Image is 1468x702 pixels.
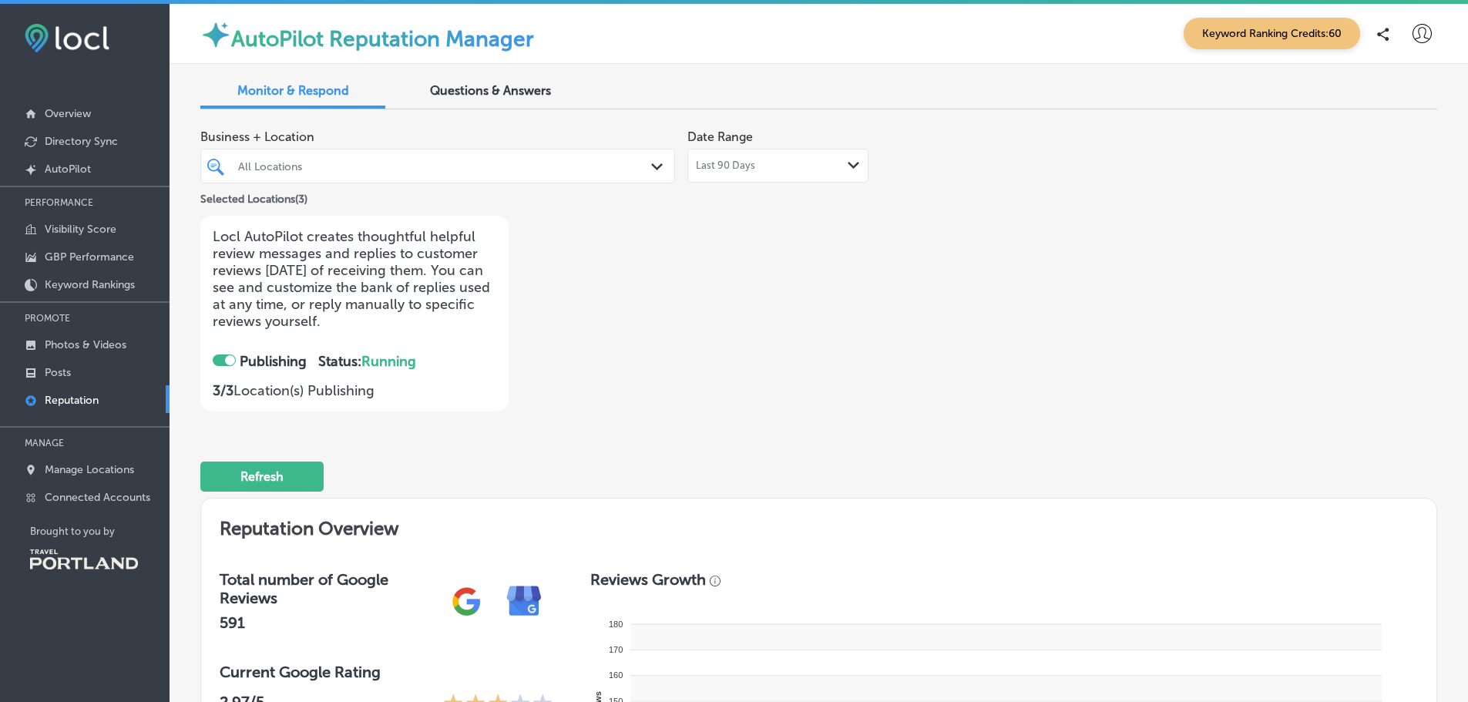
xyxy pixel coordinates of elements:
h3: Total number of Google Reviews [220,570,438,607]
strong: Publishing [240,353,307,370]
p: Brought to you by [30,526,170,537]
p: Connected Accounts [45,491,150,504]
h3: Reviews Growth [590,570,706,589]
p: Selected Locations ( 3 ) [200,186,307,206]
span: Keyword Ranking Credits: 60 [1184,18,1360,49]
p: Photos & Videos [45,338,126,351]
h3: Current Google Rating [220,663,553,681]
span: Last 90 Days [696,160,755,172]
p: Directory Sync [45,135,118,148]
strong: Status: [318,353,416,370]
span: Business + Location [200,129,675,144]
span: Questions & Answers [430,83,551,98]
p: Location(s) Publishing [213,382,496,399]
tspan: 170 [609,645,623,654]
p: Manage Locations [45,463,134,476]
strong: 3 / 3 [213,382,233,399]
h2: Reputation Overview [201,499,1436,552]
p: Visibility Score [45,223,116,236]
label: AutoPilot Reputation Manager [231,26,534,52]
p: AutoPilot [45,163,91,176]
p: Keyword Rankings [45,278,135,291]
label: Date Range [687,129,753,144]
img: autopilot-icon [200,19,231,50]
p: GBP Performance [45,250,134,264]
p: Reputation [45,394,99,407]
p: Posts [45,366,71,379]
img: Travel Portland [30,549,138,569]
p: Overview [45,107,91,120]
span: Running [361,353,416,370]
img: gPZS+5FD6qPJAAAAABJRU5ErkJggg== [438,573,495,630]
h2: 591 [220,613,438,632]
tspan: 180 [609,620,623,629]
p: Locl AutoPilot creates thoughtful helpful review messages and replies to customer reviews [DATE] ... [213,228,496,330]
button: Refresh [200,462,324,492]
img: fda3e92497d09a02dc62c9cd864e3231.png [25,24,109,52]
span: Monitor & Respond [237,83,349,98]
img: e7ababfa220611ac49bdb491a11684a6.png [495,573,553,630]
div: All Locations [238,160,653,173]
tspan: 160 [609,670,623,680]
